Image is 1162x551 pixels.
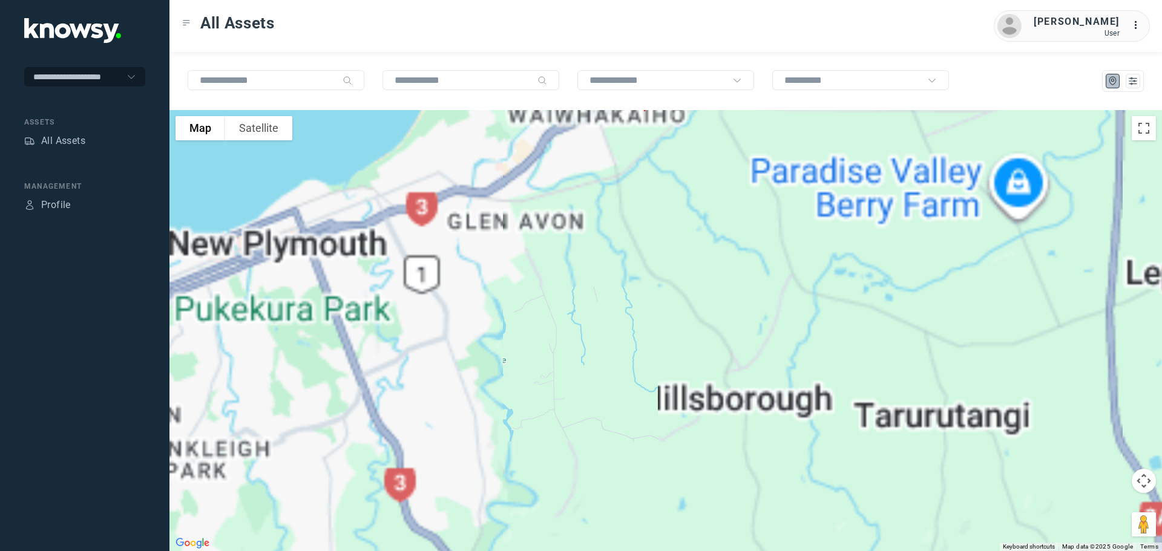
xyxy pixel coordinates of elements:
[1034,29,1120,37] div: User
[172,535,212,551] img: Google
[176,116,225,140] button: Show street map
[537,76,547,85] div: Search
[1062,543,1133,550] span: Map data ©2025 Google
[1132,21,1144,30] tspan: ...
[1140,543,1158,550] a: Terms (opens in new tab)
[182,19,191,27] div: Toggle Menu
[41,198,71,212] div: Profile
[343,76,352,85] div: Search
[24,135,35,146] div: Assets
[24,18,121,43] img: Application Logo
[1132,512,1156,536] button: Drag Pegman onto the map to open Street View
[172,535,212,551] a: Open this area in Google Maps (opens a new window)
[1132,18,1146,33] div: :
[24,200,35,210] div: Profile
[1132,469,1156,493] button: Map camera controls
[997,14,1022,38] img: avatar.png
[1108,76,1118,86] div: Map
[24,117,145,128] div: Assets
[1132,116,1156,140] button: Toggle fullscreen view
[200,12,275,34] span: All Assets
[1034,15,1120,29] div: [PERSON_NAME]
[24,134,85,148] a: AssetsAll Assets
[1128,76,1138,86] div: List
[41,134,85,148] div: All Assets
[24,198,71,212] a: ProfileProfile
[1132,18,1146,34] div: :
[225,116,292,140] button: Show satellite imagery
[1003,543,1055,551] button: Keyboard shortcuts
[24,181,145,192] div: Management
